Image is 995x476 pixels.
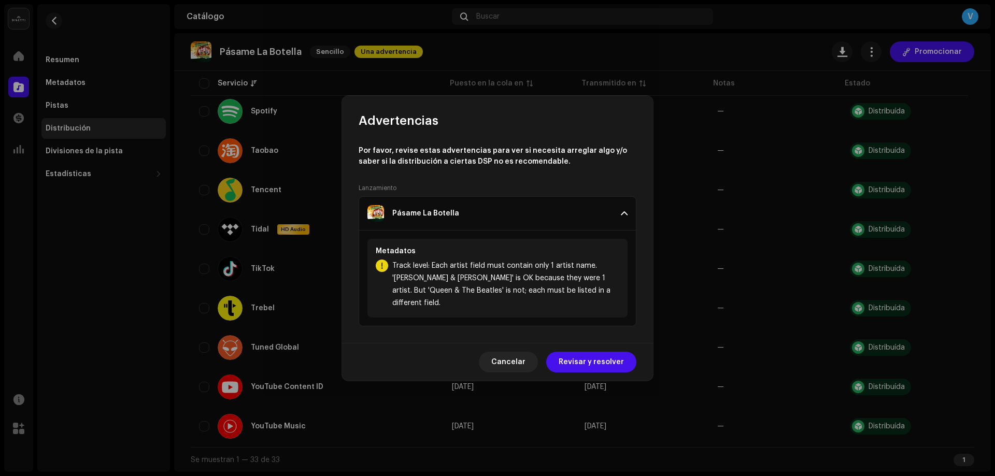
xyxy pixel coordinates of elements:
[367,205,384,222] img: a05eb58f-a930-4f02-ac28-68d4e49da5b4
[559,352,624,372] span: Revisar y resolver
[491,352,525,372] span: Cancelar
[359,112,438,129] span: Advertencias
[359,184,396,192] label: Lanzamiento
[376,247,619,255] div: Metadatos
[546,352,636,372] button: Revisar y resolver
[479,352,538,372] button: Cancelar
[359,146,636,167] p: Por favor, revise estas advertencias para ver si necesita arreglar algo y/o saber si la distribuc...
[359,196,636,230] p-accordion-header: Pásame La Botella
[359,230,636,326] p-accordion-content: Pásame La Botella
[392,259,619,309] span: Track level: Each artist field must contain only 1 artist name. '[PERSON_NAME] & [PERSON_NAME]' i...
[392,209,459,218] div: Pásame La Botella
